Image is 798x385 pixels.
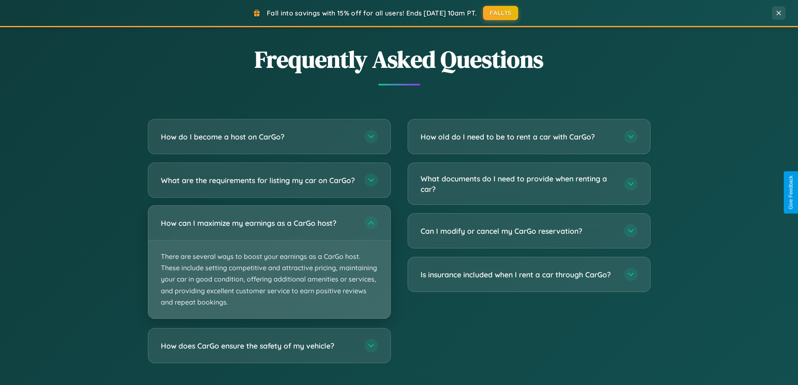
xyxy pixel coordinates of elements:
[161,132,356,142] h3: How do I become a host on CarGo?
[267,9,477,17] span: Fall into savings with 15% off for all users! Ends [DATE] 10am PT.
[421,173,616,194] h3: What documents do I need to provide when renting a car?
[161,175,356,186] h3: What are the requirements for listing my car on CarGo?
[788,176,794,209] div: Give Feedback
[421,226,616,236] h3: Can I modify or cancel my CarGo reservation?
[148,240,390,318] p: There are several ways to boost your earnings as a CarGo host. These include setting competitive ...
[421,132,616,142] h3: How old do I need to be to rent a car with CarGo?
[148,43,651,75] h2: Frequently Asked Questions
[161,218,356,228] h3: How can I maximize my earnings as a CarGo host?
[421,269,616,280] h3: Is insurance included when I rent a car through CarGo?
[161,341,356,351] h3: How does CarGo ensure the safety of my vehicle?
[483,6,518,20] button: FALL15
